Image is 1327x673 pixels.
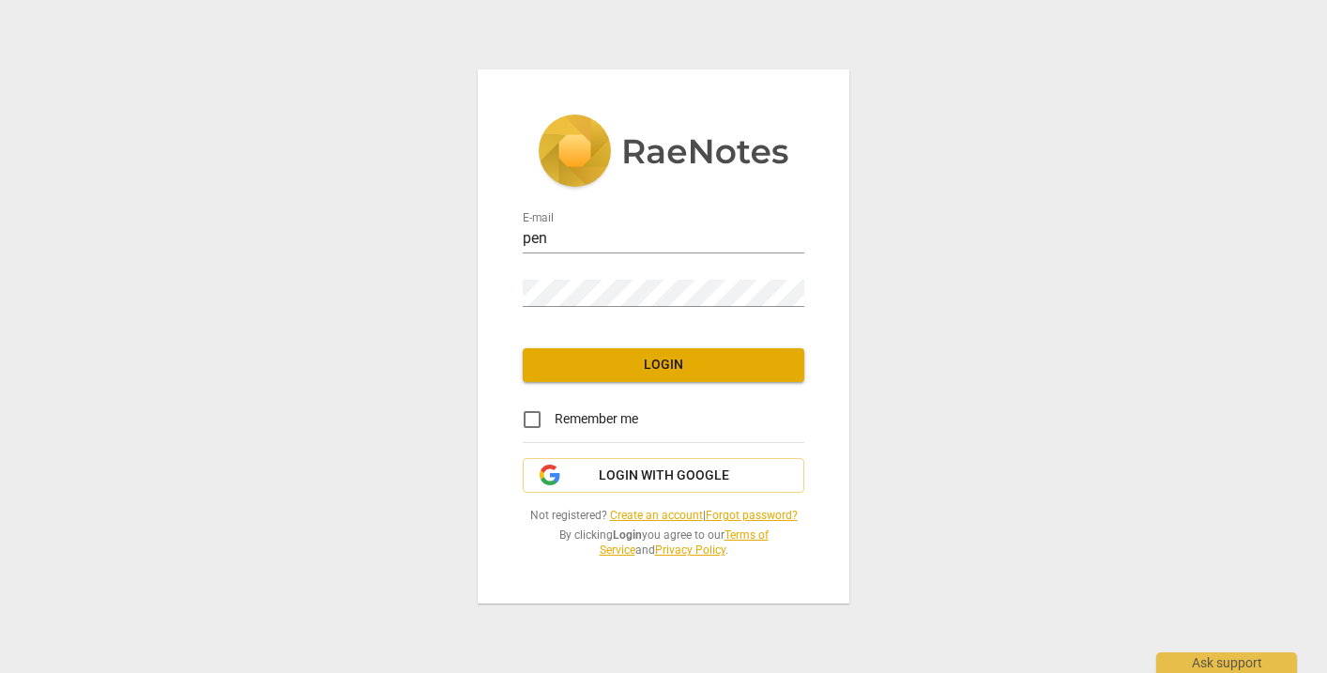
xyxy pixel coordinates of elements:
[538,115,789,191] img: 5ac2273c67554f335776073100b6d88f.svg
[655,543,725,557] a: Privacy Policy
[523,212,554,223] label: E-mail
[523,528,804,558] span: By clicking you agree to our and .
[599,467,729,485] span: Login with Google
[538,356,789,375] span: Login
[523,458,804,494] button: Login with Google
[523,508,804,524] span: Not registered? |
[600,528,769,558] a: Terms of Service
[613,528,642,542] b: Login
[1156,652,1297,673] div: Ask support
[610,509,703,522] a: Create an account
[523,348,804,382] button: Login
[555,409,638,429] span: Remember me
[706,509,798,522] a: Forgot password?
